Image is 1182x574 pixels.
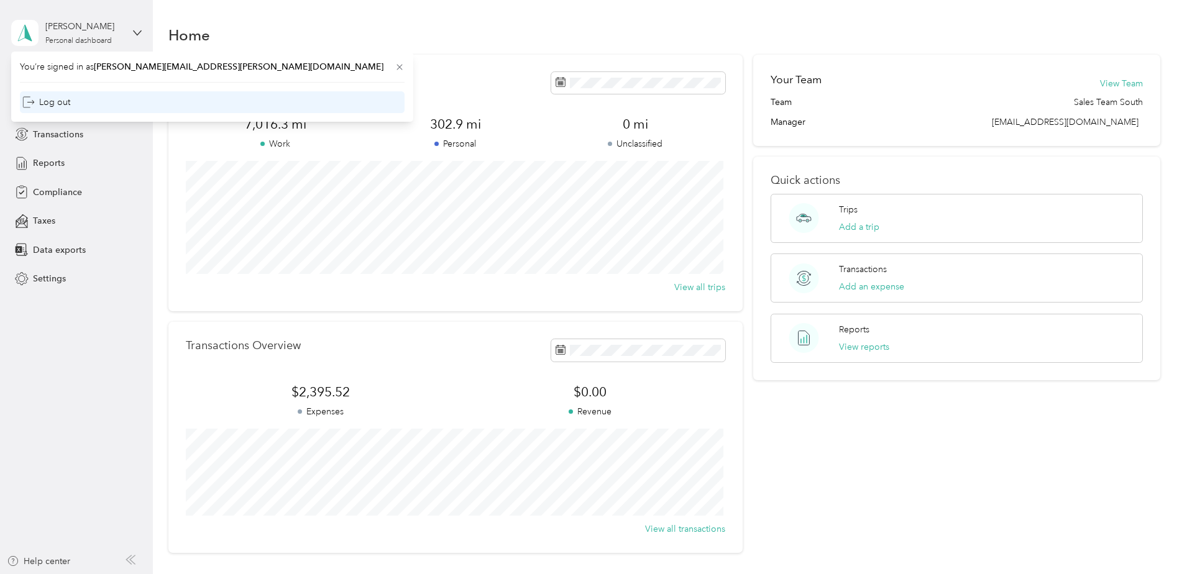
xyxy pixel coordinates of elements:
[186,405,456,418] p: Expenses
[546,137,725,150] p: Unclassified
[22,96,70,109] div: Log out
[992,117,1138,127] span: [EMAIL_ADDRESS][DOMAIN_NAME]
[674,281,725,294] button: View all trips
[839,203,858,216] p: Trips
[839,340,889,353] button: View reports
[839,221,879,234] button: Add a trip
[456,405,725,418] p: Revenue
[771,174,1143,187] p: Quick actions
[186,137,365,150] p: Work
[771,72,822,88] h2: Your Team
[33,214,55,227] span: Taxes
[839,280,904,293] button: Add an expense
[45,20,123,33] div: [PERSON_NAME]
[645,522,725,535] button: View all transactions
[771,96,792,109] span: Team
[186,116,365,133] span: 7,016.3 mi
[33,157,65,170] span: Reports
[94,61,383,72] span: [PERSON_NAME][EMAIL_ADDRESS][PERSON_NAME][DOMAIN_NAME]
[771,116,805,129] span: Manager
[456,383,725,401] span: $0.00
[1074,96,1143,109] span: Sales Team South
[365,137,545,150] p: Personal
[33,272,66,285] span: Settings
[1100,77,1143,90] button: View Team
[33,128,83,141] span: Transactions
[20,60,405,73] span: You’re signed in as
[1112,504,1182,574] iframe: Everlance-gr Chat Button Frame
[45,37,112,45] div: Personal dashboard
[33,244,86,257] span: Data exports
[546,116,725,133] span: 0 mi
[365,116,545,133] span: 302.9 mi
[839,323,869,336] p: Reports
[186,383,456,401] span: $2,395.52
[186,339,301,352] p: Transactions Overview
[33,186,82,199] span: Compliance
[168,29,210,42] h1: Home
[7,555,70,568] button: Help center
[839,263,887,276] p: Transactions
